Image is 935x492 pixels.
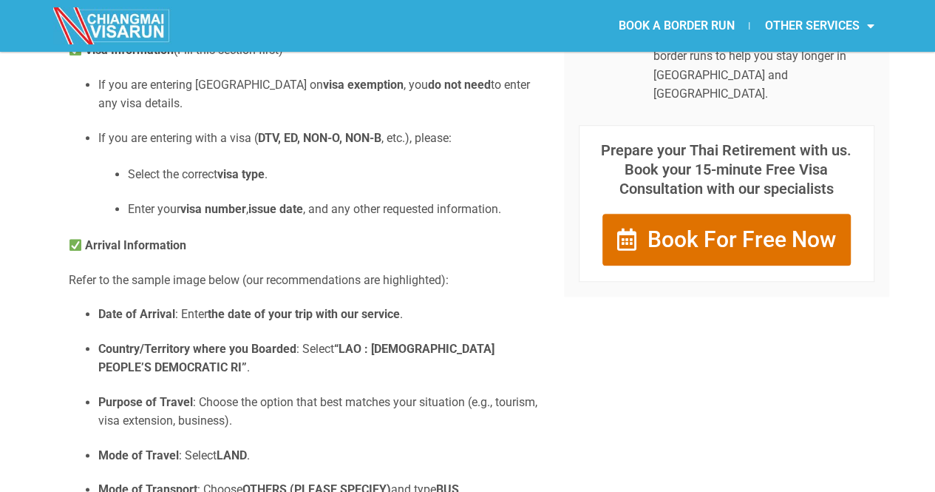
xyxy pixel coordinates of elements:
p: : Choose the option that best matches your situation (e.g., tourism, visa extension, business). [98,393,542,431]
strong: Date of Arrival [98,307,175,321]
p: Refer to the sample image below (our recommendations are highlighted): [69,271,542,290]
a: OTHER SERVICES [749,9,888,43]
a: Book For Free Now [602,213,851,266]
img: ✅ [69,239,81,251]
strong: visa number [180,202,246,216]
p: : Select . [98,340,542,377]
strong: visa type [217,167,265,181]
strong: Arrival Information [85,238,186,252]
span: Book For Free Now [647,229,836,251]
strong: the date of your trip with our service [208,307,400,321]
p: Arranging easy [GEOGRAPHIC_DATA] border runs to help you stay longer in [GEOGRAPHIC_DATA] and [GE... [653,27,874,103]
p: Prepare your Thai Retirement with us. Book your 15-minute Free Visa Consultation with our special... [594,141,859,198]
strong: LAND [217,448,247,462]
strong: Purpose of Travel [98,395,193,409]
strong: visa exemption [323,78,404,92]
strong: Mode of Travel [98,448,179,462]
nav: Menu [467,9,888,43]
p: If you are entering [GEOGRAPHIC_DATA] on , you to enter any visa details. [98,75,542,113]
strong: do not need [428,78,491,92]
p: Select the correct . [128,165,542,184]
p: If you are entering with a visa ( , etc.), please: [98,129,542,148]
strong: issue date [248,202,303,216]
strong: Country/Territory where you Boarded [98,342,296,356]
a: BOOK A BORDER RUN [603,9,749,43]
strong: DTV, ED, NON-O, NON-B [258,131,381,145]
p: Enter your , , and any other requested information. [128,200,542,219]
p: : Select . [98,446,542,465]
p: : Enter . [98,305,542,324]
